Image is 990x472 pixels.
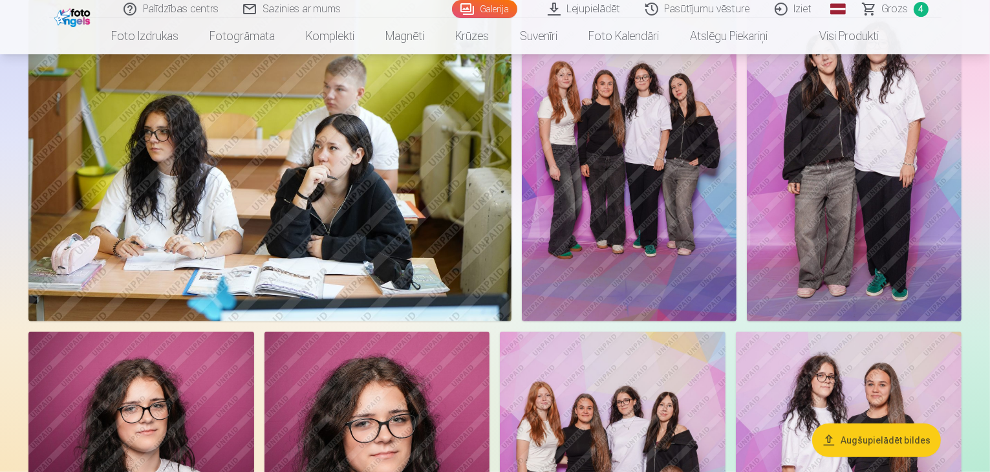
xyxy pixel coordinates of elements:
[882,1,909,17] span: Grozs
[504,18,573,54] a: Suvenīri
[54,5,94,27] img: /fa1
[96,18,194,54] a: Foto izdrukas
[674,18,783,54] a: Atslēgu piekariņi
[812,423,941,456] button: Augšupielādēt bildes
[914,2,929,17] span: 4
[370,18,440,54] a: Magnēti
[194,18,290,54] a: Fotogrāmata
[440,18,504,54] a: Krūzes
[290,18,370,54] a: Komplekti
[573,18,674,54] a: Foto kalendāri
[783,18,894,54] a: Visi produkti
